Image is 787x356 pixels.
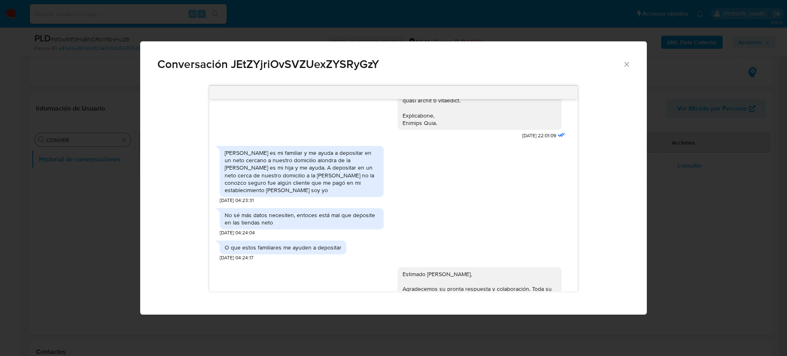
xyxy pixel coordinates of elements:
[220,229,255,236] span: [DATE] 04:24:04
[225,149,379,194] div: [PERSON_NAME] es mi familiar y me ayuda a depositar en un neto cercano a nuestro domicilio alondr...
[157,59,623,70] span: Conversación JEtZYjriOvSVZUexZYSRyGzY
[522,132,556,139] span: [DATE] 22:01:09
[225,211,379,226] div: No sé más datos necesiten, entoces está mal que deposite en las tiendas neto
[220,197,254,204] span: [DATE] 04:23:31
[225,244,341,251] div: O que estos familiares me ayuden a depositar
[140,41,647,315] div: Comunicación
[623,60,630,68] button: Cerrar
[220,254,253,261] span: [DATE] 04:24:17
